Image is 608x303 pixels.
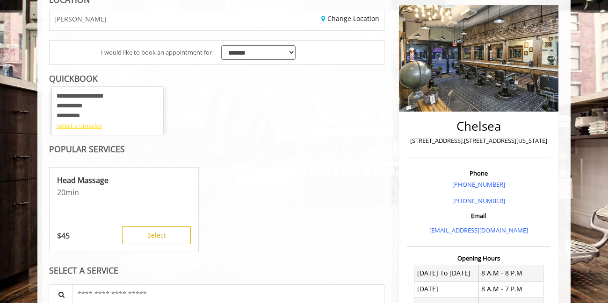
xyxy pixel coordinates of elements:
[452,180,505,189] a: [PHONE_NUMBER]
[407,255,550,261] h3: Opening Hours
[478,281,543,297] td: 8 A.M - 7 P.M
[65,187,79,197] span: min
[429,226,528,234] a: [EMAIL_ADDRESS][DOMAIN_NAME]
[409,170,548,176] h3: Phone
[57,175,191,185] p: Head Massage
[54,15,107,22] span: [PERSON_NAME]
[452,197,505,205] a: [PHONE_NUMBER]
[409,120,548,133] h2: Chelsea
[49,73,98,84] b: QUICKBOOK
[414,281,479,297] td: [DATE]
[409,136,548,146] p: [STREET_ADDRESS],[STREET_ADDRESS][US_STATE]
[478,265,543,281] td: 8 A.M - 8 P.M
[57,187,191,197] p: 20
[57,121,159,131] div: Select a timeslot
[101,48,212,57] span: I would like to book an appointment for
[321,14,379,23] a: Change Location
[49,143,125,155] b: POPULAR SERVICES
[122,226,191,244] button: Select
[49,266,384,275] div: SELECT A SERVICE
[57,231,61,241] span: $
[57,231,70,241] p: 45
[409,212,548,219] h3: Email
[414,265,479,281] td: [DATE] To [DATE]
